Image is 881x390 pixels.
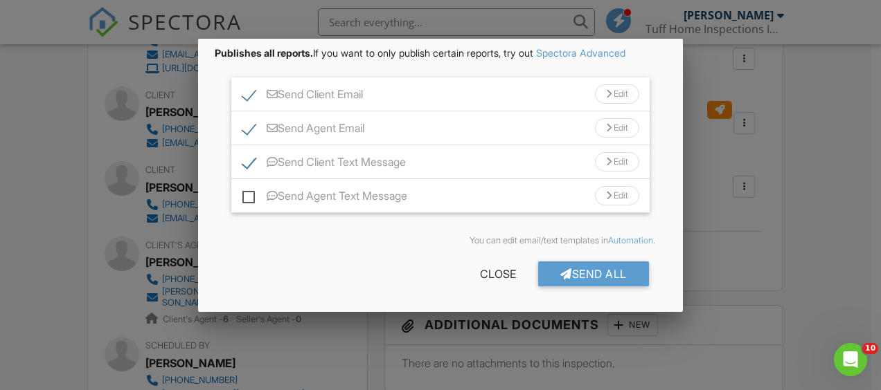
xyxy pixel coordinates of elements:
[595,152,639,171] div: Edit
[242,156,406,173] label: Send Client Text Message
[538,261,649,286] div: Send All
[834,343,867,376] iframe: Intercom live chat
[242,189,407,207] label: Send Agent Text Message
[242,122,364,139] label: Send Agent Email
[595,84,639,104] div: Edit
[595,186,639,205] div: Edit
[215,47,313,59] strong: Publishes all reports.
[226,235,655,246] div: You can edit email/text templates in .
[536,47,625,59] a: Spectora Advanced
[215,47,533,59] span: If you want to only publish certain reports, try out
[458,261,538,286] div: Close
[862,343,878,354] span: 10
[242,88,363,105] label: Send Client Email
[608,235,653,245] a: Automation
[595,118,639,138] div: Edit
